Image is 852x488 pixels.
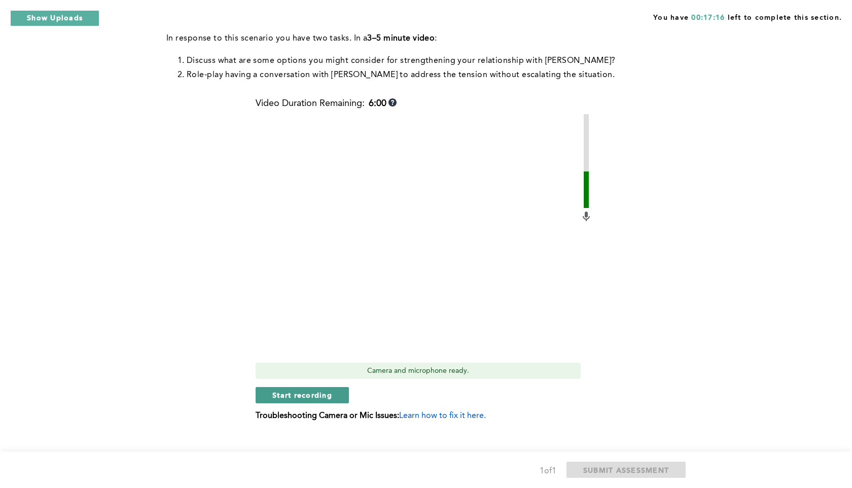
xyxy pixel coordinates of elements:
[691,14,725,21] span: 00:17:16
[256,98,397,109] div: Video Duration Remaining:
[272,390,332,400] span: Start recording
[399,412,486,420] span: Learn how to fix it here.
[369,98,386,109] b: 6:00
[256,363,581,379] div: Camera and microphone ready.
[256,387,349,403] button: Start recording
[566,462,686,478] button: SUBMIT ASSESSMENT
[166,34,367,43] span: In response to this scenario you have two tasks. In a
[187,71,615,79] span: Role-play having a conversation with [PERSON_NAME] to address the tension without escalating the ...
[653,10,842,23] span: You have left to complete this section.
[583,465,669,475] span: SUBMIT ASSESSMENT
[435,34,437,43] span: :
[187,57,616,65] span: Discuss what are some options you might consider for strengthening your relationship with [PERSON...
[10,10,99,26] button: Show Uploads
[256,412,399,420] b: Troubleshooting Camera or Mic Issues:
[540,464,556,478] div: 1 of 1
[367,34,435,43] strong: 3–5 minute video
